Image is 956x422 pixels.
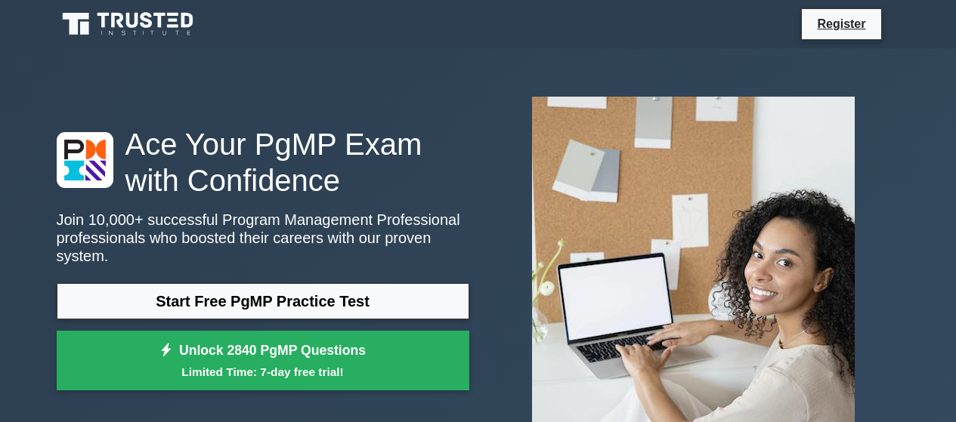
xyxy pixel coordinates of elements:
p: Join 10,000+ successful Program Management Professional professionals who boosted their careers w... [57,211,469,265]
a: Unlock 2840 PgMP QuestionsLimited Time: 7-day free trial! [57,331,469,391]
a: Register [808,14,874,33]
h1: Ace Your PgMP Exam with Confidence [57,126,469,199]
a: Start Free PgMP Practice Test [57,283,469,319]
small: Limited Time: 7-day free trial! [76,363,450,380]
